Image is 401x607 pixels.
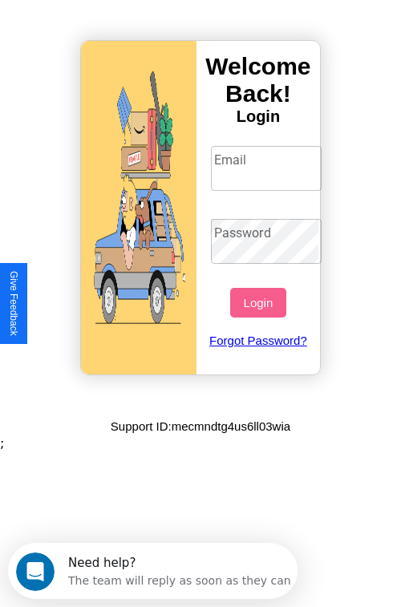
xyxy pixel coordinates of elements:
[196,107,320,126] h4: Login
[196,53,320,107] h3: Welcome Back!
[60,26,283,43] div: The team will reply as soon as they can
[16,552,55,591] iframe: Intercom live chat
[60,14,283,26] div: Need help?
[81,41,196,374] img: gif
[203,318,314,363] a: Forgot Password?
[111,415,290,437] p: Support ID: mecmndtg4us6ll03wia
[6,6,298,51] div: Open Intercom Messenger
[8,271,19,336] div: Give Feedback
[230,288,286,318] button: Login
[8,543,298,599] iframe: Intercom live chat discovery launcher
